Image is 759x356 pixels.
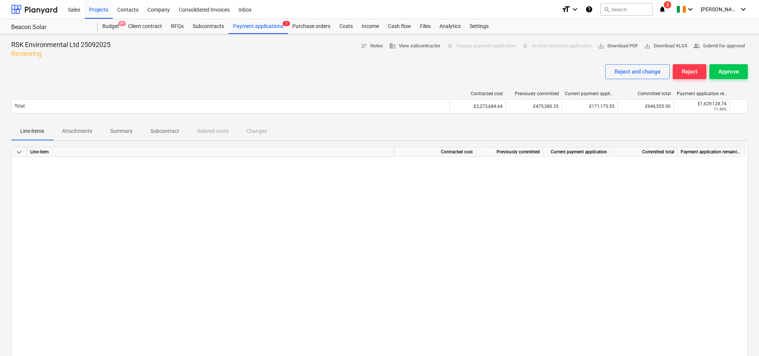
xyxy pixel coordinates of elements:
span: save_alt [598,43,604,49]
button: View subcontractor [386,40,444,52]
p: Attachments [62,127,92,135]
span: search [604,6,610,12]
span: 9+ [118,21,126,26]
button: Search [600,3,653,16]
button: Approve [709,64,748,79]
a: Client contract [124,19,167,34]
small: 71.59% [714,107,727,111]
span: save_alt [644,43,651,49]
div: £1,629,128.74 [677,101,727,106]
a: Subcontracts [188,19,228,34]
div: Contracted cost [453,91,503,96]
div: Payment application remaining [677,91,727,96]
div: Reject [682,67,697,76]
a: Payment applications1 [228,19,288,34]
div: Budget [98,19,124,34]
div: Payment applications [228,19,288,34]
button: Reject [673,64,706,79]
div: £171,175.55 [562,100,618,112]
span: notes [361,43,367,49]
button: Submit for approval [690,40,748,52]
a: Files [416,19,435,34]
div: Approve [718,67,739,76]
p: Line-items [20,127,44,135]
div: £475,380.35 [506,100,562,112]
div: Payment application remaining [678,147,745,157]
a: Settings [465,19,493,34]
span: [PERSON_NAME] [701,6,738,12]
p: Summary [110,127,133,135]
p: Total [15,103,25,109]
a: Cash flow [383,19,416,34]
a: Budget9+ [98,19,124,34]
div: Current payment application [543,147,610,157]
span: View subcontractor [389,42,441,50]
div: Previously committed [509,91,559,96]
button: Download PDF [595,40,641,52]
span: keyboard_arrow_down [15,148,24,157]
i: format_size [562,5,570,14]
div: Committed total [621,91,671,96]
span: Download PDF [598,42,638,50]
p: Subcontract [150,127,179,135]
a: Costs [335,19,357,34]
a: RFQs [167,19,188,34]
i: keyboard_arrow_down [686,5,695,14]
iframe: Chat Widget [722,320,759,356]
div: £646,555.90 [618,100,674,112]
p: RSK Environmental Ltd 25092025 [11,40,111,49]
div: Previously committed [476,147,543,157]
div: Contracted cost [394,147,476,157]
i: notifications [659,5,666,14]
span: people_alt [693,43,700,49]
button: Notes [358,40,386,52]
div: £2,275,684.64 [450,100,506,112]
span: 2 [664,1,671,9]
i: keyboard_arrow_down [739,5,748,14]
span: Download XLSX [644,42,687,50]
button: Reject and change [605,64,670,79]
span: Submit for approval [693,42,745,50]
span: business [389,43,396,49]
p: Reviewing [11,49,111,58]
span: 1 [283,21,290,26]
div: Current payment application [565,91,615,96]
div: Committed total [610,147,678,157]
span: Notes [361,42,383,50]
a: Income [357,19,383,34]
button: Download XLSX [641,40,690,52]
a: Analytics [435,19,465,34]
div: Beacon Solar [11,24,89,31]
i: keyboard_arrow_down [570,5,579,14]
div: Reject and change [615,67,660,76]
div: Line-item [27,147,394,157]
a: Purchase orders [288,19,335,34]
i: Knowledge base [585,5,593,14]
